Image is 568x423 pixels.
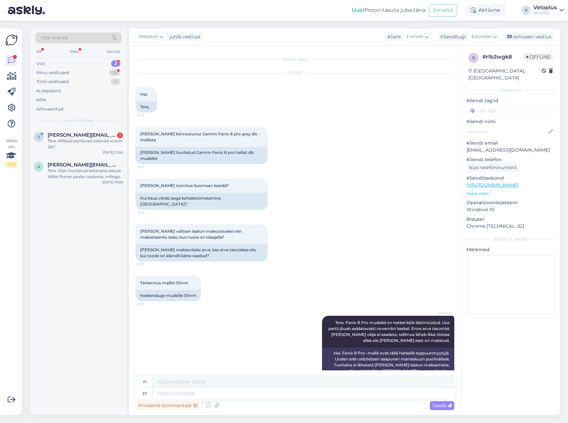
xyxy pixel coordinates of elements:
[467,223,555,230] p: Chrome [TECHNICAL_ID]
[467,118,555,125] p: Kliendi nimi
[140,183,229,188] span: [PERSON_NAME] toimitus Suomeen kestää?
[467,175,555,182] p: Klienditeekond
[48,138,123,150] div: Tere. Millised porilauad sobivad woom 2le?
[105,47,122,56] div: Socials
[467,97,555,104] p: Kliendi tag'id
[467,87,555,93] div: Kliendi info
[36,106,63,113] div: Arhiveeritud
[467,199,555,206] p: Operatsioonisüsteem
[63,117,94,123] span: Uued vestlused
[467,216,555,223] p: Brauser
[533,5,564,16] a: VeloplusVeloplus
[533,5,557,10] div: Veloplus
[36,70,69,76] div: Minu vestlused
[467,191,555,197] p: Vaata edasi ...
[37,164,40,169] span: a
[142,388,147,399] div: et
[140,229,243,240] span: [PERSON_NAME] valitsen laskun maksutavaksi niin maksetaanko lasku kun tuote on tilaajalla?
[140,131,260,142] span: [PERSON_NAME] kiinnostunut Garmin Fenix 8 pro grey dlc -mallista
[138,113,162,118] span: 9:03
[138,210,162,215] span: 9:03
[5,162,17,167] div: 2 / 3
[521,6,531,15] div: V
[407,33,424,40] span: Finnish
[136,290,201,301] div: Keskenduge mudelile 51mm
[143,376,146,388] div: fi
[467,147,555,154] p: [EMAIL_ADDRESS][DOMAIN_NAME]
[328,320,451,343] span: Tere. Fenix 8 Pro mudelid on hetkel kõik läbimüüdud. Uus partii jõuab eeldatavasti novembri keske...
[429,4,457,17] button: Emailid
[467,156,555,163] p: Kliendi telefon
[432,402,452,408] span: Saada
[467,106,555,116] input: Lisa tag
[438,33,466,40] div: Klienditugi
[467,140,555,147] p: Kliendi email
[48,132,116,138] span: Sally.konks@gmail.com
[5,34,18,46] img: Askly Logo
[352,6,426,14] div: Proovi tasuta juba täna:
[139,33,158,40] span: Veloplus
[471,33,492,40] span: Estonian
[138,164,162,169] span: 9:03
[467,128,547,135] input: Lisa nimi
[467,236,555,242] div: [PERSON_NAME]
[138,302,162,306] span: 9:05
[136,401,200,410] div: Privaatne kommentaar
[111,78,120,85] div: 4
[467,246,555,253] p: Märkmed
[467,163,520,172] div: Küsi telefoninumbrit
[68,47,80,56] div: Web
[136,193,268,210] div: Kui kaua võtab aega kohaletoimetamine [GEOGRAPHIC_DATA]?
[36,78,69,85] div: Tiimi vestlused
[322,348,454,377] div: Hei. Fenix ​​8 Pro -mallit ovat tällä hetkellä loppuunmyytyjä. Uuden erän odotetaan saapuvan marr...
[503,32,554,41] div: Arhiveeri vestlus
[36,88,61,94] div: AI Assistent
[524,53,553,61] span: Offline
[533,10,557,16] div: Veloplus
[136,70,454,76] div: [DATE]
[167,33,201,40] div: juhib vestlust
[109,70,120,76] div: 25
[36,60,45,67] div: Uus
[465,4,506,16] div: Aktiivne
[482,53,524,61] div: # rlb2wgk8
[136,147,268,164] div: [PERSON_NAME] huvitatud Garmin Fenix ​​8 pro hallist dlc mudelist
[136,101,157,113] div: Tere,
[352,7,364,13] b: Uus!
[140,92,148,97] span: Hei,
[36,97,46,103] div: Kõik
[48,162,116,168] span: anna@gmail.com
[427,310,452,315] span: Veloplus
[138,262,162,267] span: 9:05
[472,55,475,60] span: r
[38,134,40,139] span: S
[467,206,555,213] p: Windows 10
[140,280,188,285] span: Tarkennus malliin 51mm
[468,68,542,81] div: [GEOGRAPHIC_DATA], [GEOGRAPHIC_DATA]
[136,244,268,261] div: [PERSON_NAME] makseviisiks arve, kas arve tasutakse siis, kui toode on kliendil kätte saadud?
[5,138,17,167] div: Vaata siia
[103,150,123,155] div: [DATE] 13:56
[102,180,123,185] div: [DATE] 16:09
[136,56,454,62] div: Vestlus algas
[48,168,123,180] div: Tere. Olen huvitatud lasteratta ostust. Millist firmat peaks vaatama, millega võistlustel suurem ...
[35,47,43,56] div: All
[111,60,120,67] div: 2
[117,132,123,138] div: 1
[385,33,401,40] div: Klient
[41,34,67,41] span: Otsi kliente
[467,182,518,188] a: [URL][DOMAIN_NAME]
